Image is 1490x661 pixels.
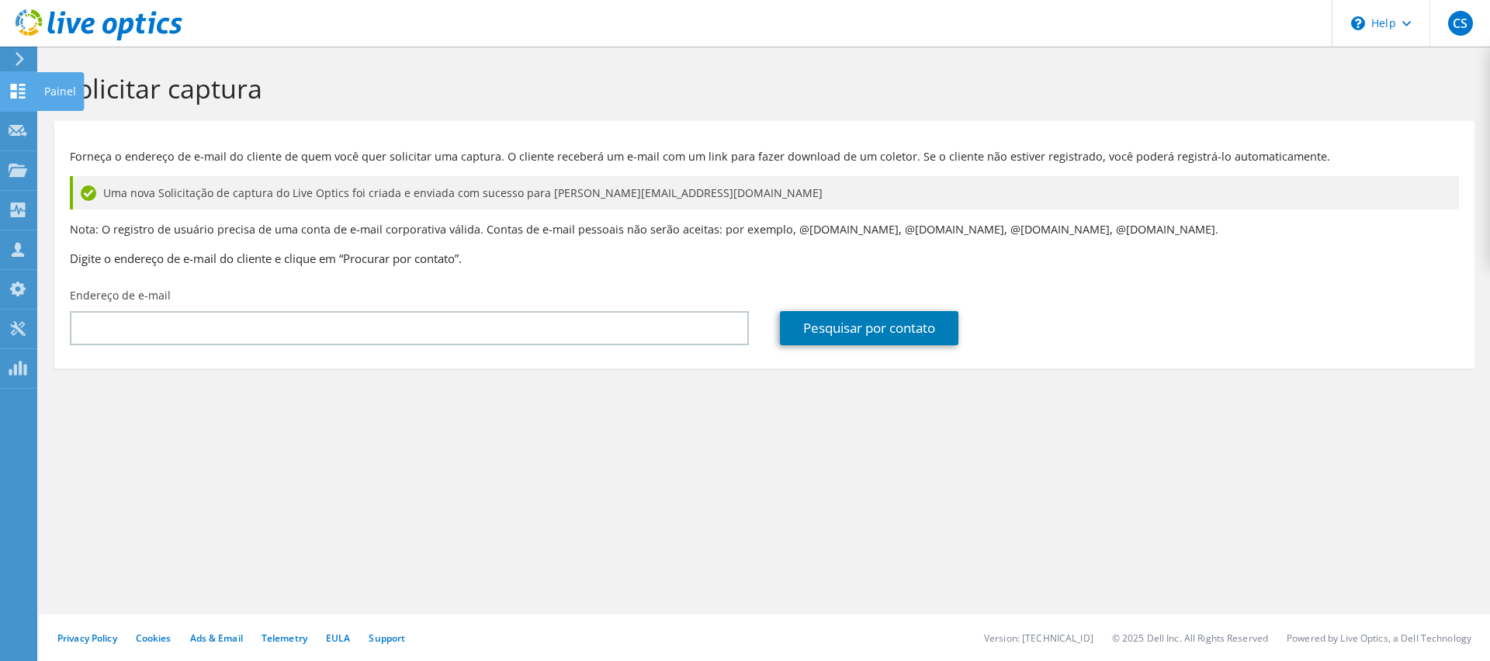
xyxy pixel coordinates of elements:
a: Privacy Policy [57,632,117,645]
a: Pesquisar por contato [780,311,958,345]
li: Powered by Live Optics, a Dell Technology [1287,632,1471,645]
li: Version: [TECHNICAL_ID] [984,632,1093,645]
svg: \n [1351,16,1365,30]
span: CS [1448,11,1473,36]
h3: Digite o endereço de e-mail do cliente e clique em “Procurar por contato”. [70,250,1459,267]
a: EULA [326,632,350,645]
h1: Solicitar captura [62,72,1459,105]
p: Forneça o endereço de e-mail do cliente de quem você quer solicitar uma captura. O cliente recebe... [70,148,1459,165]
li: © 2025 Dell Inc. All Rights Reserved [1112,632,1268,645]
a: Cookies [136,632,172,645]
p: Nota: O registro de usuário precisa de uma conta de e-mail corporativa válida. Contas de e-mail p... [70,221,1459,238]
label: Endereço de e-mail [70,288,171,303]
a: Telemetry [262,632,307,645]
div: Painel [36,72,84,111]
a: Ads & Email [190,632,243,645]
a: Support [369,632,405,645]
span: Uma nova Solicitação de captura do Live Optics foi criada e enviada com sucesso para [PERSON_NAME... [103,185,823,202]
